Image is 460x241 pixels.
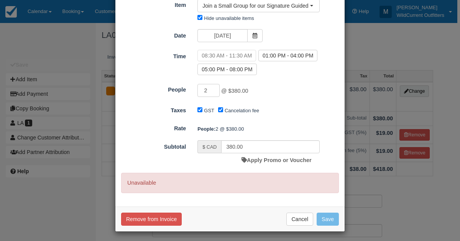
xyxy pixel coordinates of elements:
label: People [115,83,192,94]
label: GST [204,108,214,113]
label: Hide unavailable items [204,15,254,21]
button: Remove from Invoice [121,213,182,226]
label: Subtotal [115,140,192,151]
span: @ $380.00 [221,88,248,94]
p: Unavailable [121,173,339,193]
label: Rate [115,122,192,133]
label: Cancelation fee [225,108,259,113]
label: 05:00 PM - 08:00 PM [197,64,256,75]
label: Date [115,29,192,40]
label: 08:30 AM - 11:30 AM [197,50,256,61]
a: Apply Promo or Voucher [242,157,311,163]
button: Save [317,213,339,226]
label: 01:00 PM - 04:00 PM [258,50,317,61]
label: Time [115,50,192,61]
small: $ CAD [202,144,217,150]
label: Taxes [115,104,192,115]
strong: People [197,126,215,132]
button: Cancel [286,213,313,226]
div: 2 @ $380.00 [192,123,345,135]
span: Join a Small Group for our Signature Guided Canoe Experiences (5) [202,2,310,10]
input: People [197,84,220,97]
